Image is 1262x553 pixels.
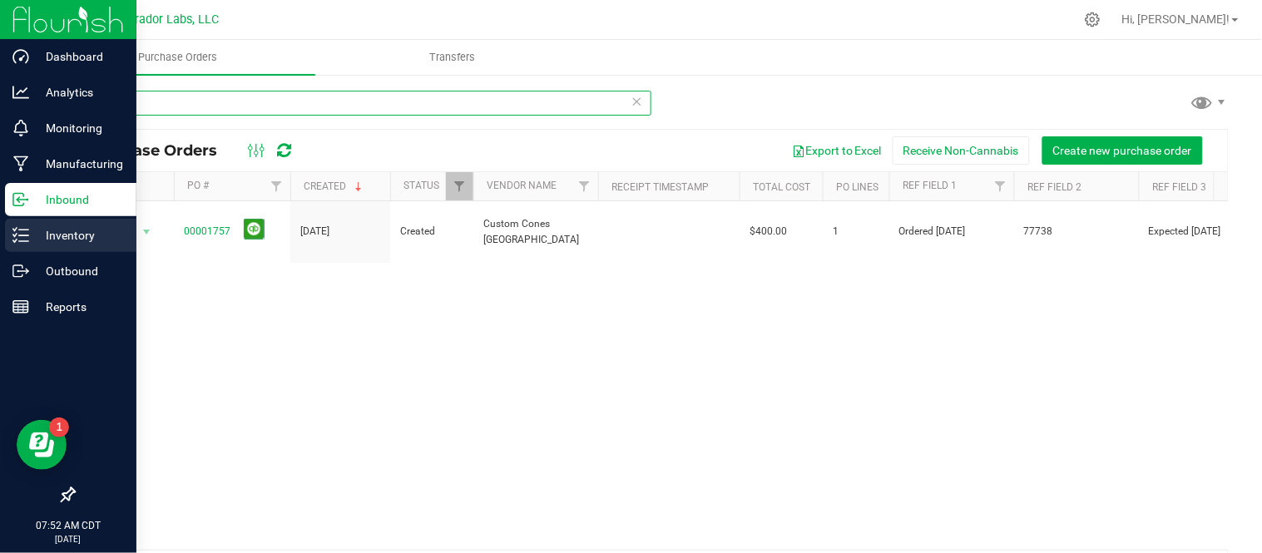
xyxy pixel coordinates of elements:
[407,50,497,65] span: Transfers
[7,533,129,546] p: [DATE]
[893,136,1030,165] button: Receive Non-Cannabis
[12,191,29,208] inline-svg: Inbound
[400,224,463,239] span: Created
[87,141,234,160] span: Purchase Orders
[29,297,129,317] p: Reports
[1122,12,1230,26] span: Hi, [PERSON_NAME]!
[73,91,651,116] input: Search Purchase Order ID, Vendor Name and Ref Field 1
[1027,181,1081,193] a: Ref Field 2
[1053,144,1192,157] span: Create new purchase order
[12,120,29,136] inline-svg: Monitoring
[1152,181,1206,193] a: Ref Field 3
[300,224,329,239] span: [DATE]
[1024,224,1129,239] span: 77738
[29,225,129,245] p: Inventory
[899,224,1004,239] span: Ordered [DATE]
[136,220,157,244] span: select
[263,172,290,200] a: Filter
[611,181,709,193] a: Receipt Timestamp
[836,181,878,193] a: PO Lines
[29,261,129,281] p: Outbound
[12,227,29,244] inline-svg: Inventory
[403,180,439,191] a: Status
[12,48,29,65] inline-svg: Dashboard
[29,47,129,67] p: Dashboard
[446,172,473,200] a: Filter
[12,84,29,101] inline-svg: Analytics
[29,82,129,102] p: Analytics
[987,172,1014,200] a: Filter
[7,518,129,533] p: 07:52 AM CDT
[753,181,810,193] a: Total Cost
[187,180,209,191] a: PO #
[1149,224,1254,239] span: Expected [DATE]
[121,12,219,27] span: Curador Labs, LLC
[49,417,69,437] iframe: Resource center unread badge
[12,263,29,279] inline-svg: Outbound
[487,180,557,191] a: Vendor Name
[1082,12,1103,27] div: Manage settings
[571,172,598,200] a: Filter
[781,136,893,165] button: Export to Excel
[40,40,315,75] a: Purchase Orders
[483,216,588,248] span: Custom Cones [GEOGRAPHIC_DATA]
[116,50,240,65] span: Purchase Orders
[304,180,365,192] a: Created
[750,224,787,239] span: $400.00
[29,118,129,138] p: Monitoring
[12,156,29,172] inline-svg: Manufacturing
[631,91,643,112] span: Clear
[1042,136,1203,165] button: Create new purchase order
[29,190,129,210] p: Inbound
[903,180,957,191] a: Ref Field 1
[315,40,591,75] a: Transfers
[17,420,67,470] iframe: Resource center
[12,299,29,315] inline-svg: Reports
[184,225,230,237] a: 00001757
[833,224,879,239] span: 1
[29,154,129,174] p: Manufacturing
